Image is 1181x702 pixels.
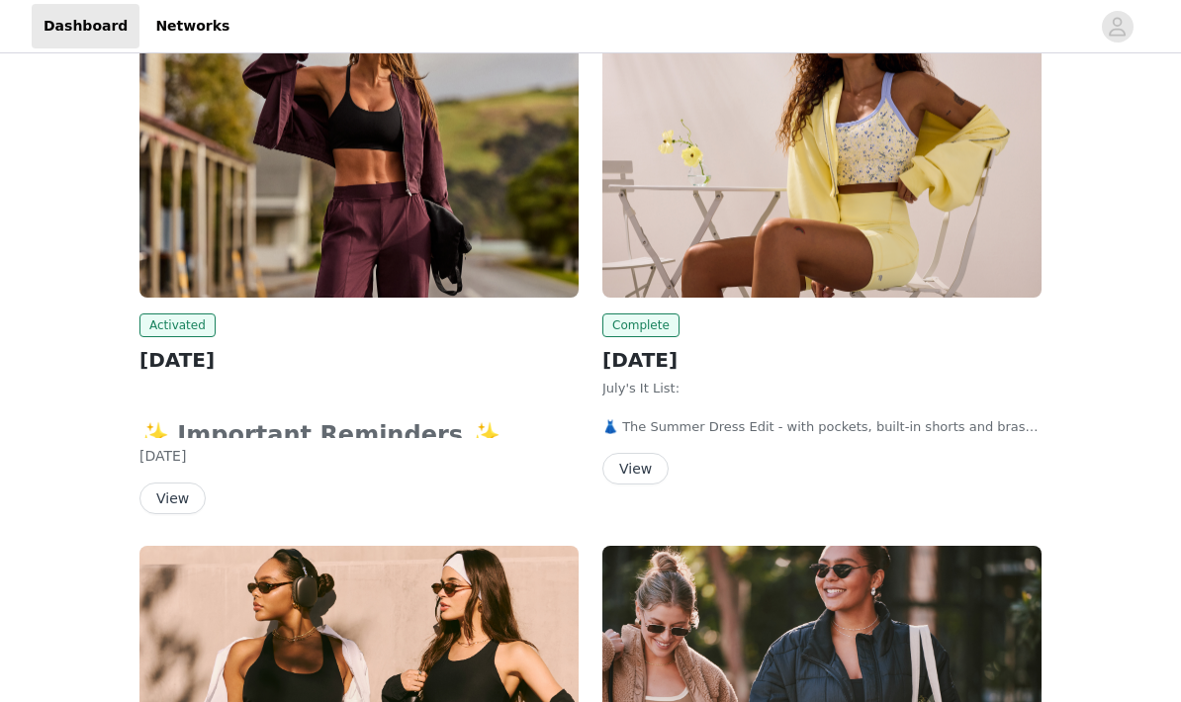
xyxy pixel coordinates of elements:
h2: [DATE] [602,345,1042,375]
h2: [DATE] [139,345,579,375]
a: View [139,491,206,506]
span: Complete [602,313,680,337]
div: avatar [1108,11,1127,43]
span: [DATE] [139,448,186,464]
strong: ✨ Important Reminders ✨ [139,421,513,449]
span: Activated [139,313,216,337]
p: July's It List: [602,379,1042,398]
button: View [602,453,669,484]
a: Networks [143,4,241,48]
p: 👗 The Summer Dress Edit - with pockets, built-in shorts and bras, of course. [602,417,1042,437]
a: Dashboard [32,4,139,48]
a: View [602,462,669,477]
button: View [139,483,206,514]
